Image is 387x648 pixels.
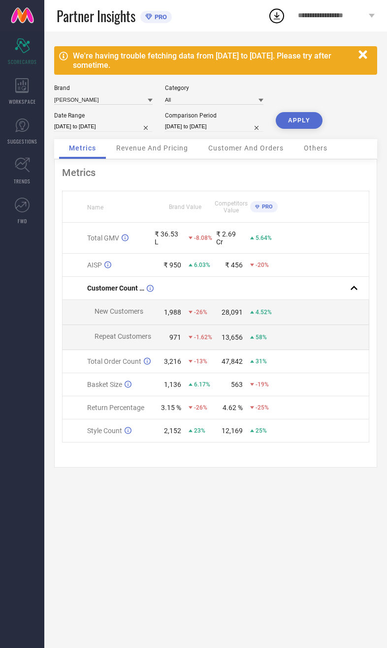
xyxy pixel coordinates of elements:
button: APPLY [276,112,322,129]
div: 1,988 [164,308,181,316]
span: PRO [259,204,273,210]
div: 28,091 [222,308,243,316]
div: 971 [169,333,181,341]
div: We're having trouble fetching data from [DATE] to [DATE]. Please try after sometime. [73,51,354,70]
span: Total GMV [87,234,119,242]
span: WORKSPACE [9,98,36,105]
span: Revenue And Pricing [116,144,188,152]
span: Others [304,144,327,152]
span: Repeat Customers [95,332,151,340]
div: Brand [54,85,153,91]
div: ₹ 36.53 L [155,230,181,246]
span: New Customers [95,307,143,315]
span: Customer And Orders [208,144,284,152]
div: Open download list [268,7,286,25]
span: 6.03% [194,262,210,268]
span: Competitors Value [215,200,248,214]
div: 47,842 [222,357,243,365]
span: Basket Size [87,381,122,388]
span: -26% [194,404,207,411]
span: -8.08% [194,235,212,241]
span: 6.17% [194,381,210,388]
span: Partner Insights [57,6,135,26]
span: 31% [256,358,267,365]
div: 2,152 [164,427,181,435]
span: AISP [87,261,102,269]
span: Customer Count (New vs Repeat) [87,284,144,292]
span: TRENDS [14,177,31,185]
span: -20% [256,262,269,268]
span: Brand Value [169,204,201,210]
span: SCORECARDS [8,58,37,65]
span: Style Count [87,427,122,435]
span: -1.62% [194,334,212,341]
div: 1,136 [164,381,181,388]
div: Comparison Period [165,112,263,119]
span: Name [87,204,103,211]
span: SUGGESTIONS [7,138,37,145]
span: Total Order Count [87,357,141,365]
div: 563 [231,381,243,388]
span: -19% [256,381,269,388]
span: Metrics [69,144,96,152]
div: 12,169 [222,427,243,435]
span: -25% [256,404,269,411]
span: FWD [18,217,27,225]
span: 25% [256,427,267,434]
div: 3,216 [164,357,181,365]
span: 23% [194,427,205,434]
span: -13% [194,358,207,365]
div: ₹ 456 [225,261,243,269]
input: Select date range [54,121,153,132]
div: 4.62 % [223,404,243,412]
div: 13,656 [222,333,243,341]
div: ₹ 950 [163,261,181,269]
div: Metrics [62,167,369,178]
span: 58% [256,334,267,341]
input: Select comparison period [165,121,263,132]
span: 5.64% [256,235,272,241]
span: 4.52% [256,309,272,316]
span: PRO [152,13,167,21]
div: ₹ 2.69 Cr [216,230,243,246]
div: Date Range [54,112,153,119]
span: Return Percentage [87,404,144,412]
div: Category [165,85,263,91]
span: -26% [194,309,207,316]
div: 3.15 % [161,404,181,412]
